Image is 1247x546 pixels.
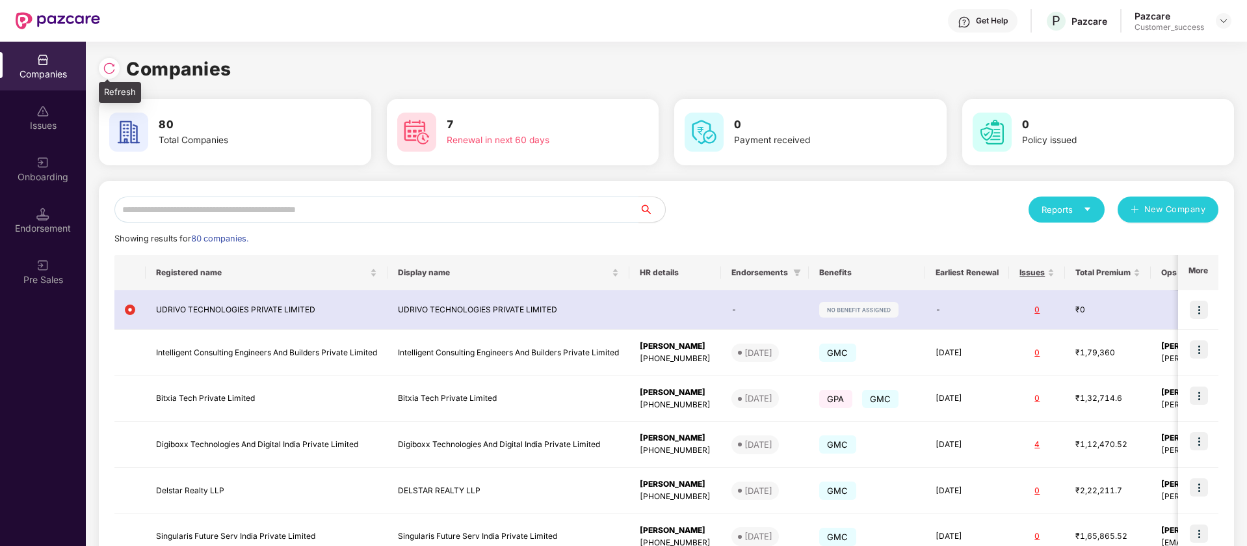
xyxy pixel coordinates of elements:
img: svg+xml;base64,PHN2ZyB4bWxucz0iaHR0cDovL3d3dy53My5vcmcvMjAwMC9zdmciIHdpZHRoPSIxMjIiIGhlaWdodD0iMj... [819,302,899,318]
img: svg+xml;base64,PHN2ZyB4bWxucz0iaHR0cDovL3d3dy53My5vcmcvMjAwMC9zdmciIHdpZHRoPSIxMiIgaGVpZ2h0PSIxMi... [125,305,135,315]
td: Bitxia Tech Private Limited [387,376,629,422]
div: ₹2,22,211.7 [1075,485,1140,497]
th: Display name [387,255,629,290]
td: [DATE] [925,330,1009,376]
div: [PERSON_NAME] [640,525,711,537]
th: Benefits [809,255,925,290]
span: GMC [862,390,899,408]
span: GMC [819,344,856,362]
div: ₹1,79,360 [1075,347,1140,359]
span: Endorsements [731,267,788,278]
div: [PERSON_NAME] [640,432,711,444]
img: icon [1190,387,1208,405]
th: HR details [629,255,721,290]
button: search [638,197,666,223]
span: New Company [1144,203,1206,216]
img: svg+xml;base64,PHN2ZyBpZD0iSGVscC0zMngzMiIgeG1sbnM9Imh0dHA6Ly93d3cudzMub3JnLzIwMDAvc3ZnIiB3aWR0aD... [958,16,971,29]
div: 0 [1019,347,1055,359]
td: Intelligent Consulting Engineers And Builders Private Limited [387,330,629,376]
div: 0 [1019,304,1055,316]
div: Total Companies [159,133,322,148]
img: svg+xml;base64,PHN2ZyB4bWxucz0iaHR0cDovL3d3dy53My5vcmcvMjAwMC9zdmciIHdpZHRoPSI2MCIgaGVpZ2h0PSI2MC... [109,113,148,152]
td: [DATE] [925,376,1009,422]
img: svg+xml;base64,PHN2ZyB4bWxucz0iaHR0cDovL3d3dy53My5vcmcvMjAwMC9zdmciIHdpZHRoPSI2MCIgaGVpZ2h0PSI2MC... [685,113,724,152]
div: 0 [1019,392,1055,405]
td: DELSTAR REALTY LLP [387,468,629,514]
img: icon [1190,340,1208,359]
img: svg+xml;base64,PHN2ZyBpZD0iQ29tcGFuaWVzIiB4bWxucz0iaHR0cDovL3d3dy53My5vcmcvMjAwMC9zdmciIHdpZHRoPS... [36,53,49,66]
span: search [638,204,665,215]
div: [DATE] [744,392,772,405]
span: GMC [819,482,856,500]
span: filter [791,265,804,280]
div: [PHONE_NUMBER] [640,399,711,411]
span: Registered name [156,267,367,278]
img: icon [1190,525,1208,543]
div: ₹1,65,865.52 [1075,530,1140,543]
div: Renewal in next 60 days [447,133,610,148]
h1: Companies [126,55,231,83]
th: Issues [1009,255,1065,290]
td: - [925,290,1009,330]
th: Registered name [146,255,387,290]
div: Pazcare [1071,15,1107,27]
div: [PHONE_NUMBER] [640,491,711,503]
div: [PERSON_NAME] [640,478,711,491]
span: plus [1131,205,1139,215]
div: Pazcare [1135,10,1204,22]
td: [DATE] [925,468,1009,514]
div: [PHONE_NUMBER] [640,353,711,365]
span: GMC [819,435,856,454]
span: filter [793,269,801,277]
div: Get Help [976,16,1008,26]
td: Digiboxx Technologies And Digital India Private Limited [387,422,629,468]
img: svg+xml;base64,PHN2ZyBpZD0iRHJvcGRvd24tMzJ4MzIiIHhtbG5zPSJodHRwOi8vd3d3LnczLm9yZy8yMDAwL3N2ZyIgd2... [1218,16,1229,26]
img: icon [1190,478,1208,497]
div: Customer_success [1135,22,1204,33]
img: svg+xml;base64,PHN2ZyB3aWR0aD0iMjAiIGhlaWdodD0iMjAiIHZpZXdCb3g9IjAgMCAyMCAyMCIgZmlsbD0ibm9uZSIgeG... [36,156,49,169]
span: Issues [1019,267,1045,278]
div: Reports [1042,203,1092,216]
div: 0 [1019,485,1055,497]
div: Payment received [734,133,898,148]
h3: 0 [734,116,898,133]
th: Earliest Renewal [925,255,1009,290]
img: icon [1190,432,1208,450]
div: [DATE] [744,438,772,451]
h3: 7 [447,116,610,133]
td: Delstar Realty LLP [146,468,387,514]
span: Display name [398,267,609,278]
td: Intelligent Consulting Engineers And Builders Private Limited [146,330,387,376]
div: [DATE] [744,346,772,359]
td: - [721,290,809,330]
img: svg+xml;base64,PHN2ZyB3aWR0aD0iMjAiIGhlaWdodD0iMjAiIHZpZXdCb3g9IjAgMCAyMCAyMCIgZmlsbD0ibm9uZSIgeG... [36,259,49,272]
td: [DATE] [925,422,1009,468]
div: ₹1,12,470.52 [1075,439,1140,451]
img: svg+xml;base64,PHN2ZyBpZD0iSXNzdWVzX2Rpc2FibGVkIiB4bWxucz0iaHR0cDovL3d3dy53My5vcmcvMjAwMC9zdmciIH... [36,105,49,118]
h3: 0 [1022,116,1186,133]
td: UDRIVO TECHNOLOGIES PRIVATE LIMITED [387,290,629,330]
div: ₹0 [1075,304,1140,316]
th: More [1178,255,1218,290]
div: Policy issued [1022,133,1186,148]
th: Total Premium [1065,255,1151,290]
img: icon [1190,301,1208,319]
div: 0 [1019,530,1055,543]
td: Bitxia Tech Private Limited [146,376,387,422]
span: Total Premium [1075,267,1131,278]
span: GMC [819,528,856,546]
span: 80 companies. [191,234,248,243]
span: GPA [819,390,852,408]
div: Refresh [99,82,141,103]
div: [PERSON_NAME] [640,340,711,353]
img: svg+xml;base64,PHN2ZyB3aWR0aD0iMTQuNSIgaGVpZ2h0PSIxNC41IiB2aWV3Qm94PSIwIDAgMTYgMTYiIGZpbGw9Im5vbm... [36,208,49,221]
td: UDRIVO TECHNOLOGIES PRIVATE LIMITED [146,290,387,330]
span: P [1052,13,1060,29]
span: Showing results for [114,234,248,243]
img: svg+xml;base64,PHN2ZyB4bWxucz0iaHR0cDovL3d3dy53My5vcmcvMjAwMC9zdmciIHdpZHRoPSI2MCIgaGVpZ2h0PSI2MC... [397,113,436,152]
img: New Pazcare Logo [16,12,100,29]
div: 4 [1019,439,1055,451]
div: [PERSON_NAME] [640,387,711,399]
td: Digiboxx Technologies And Digital India Private Limited [146,422,387,468]
div: [DATE] [744,484,772,497]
